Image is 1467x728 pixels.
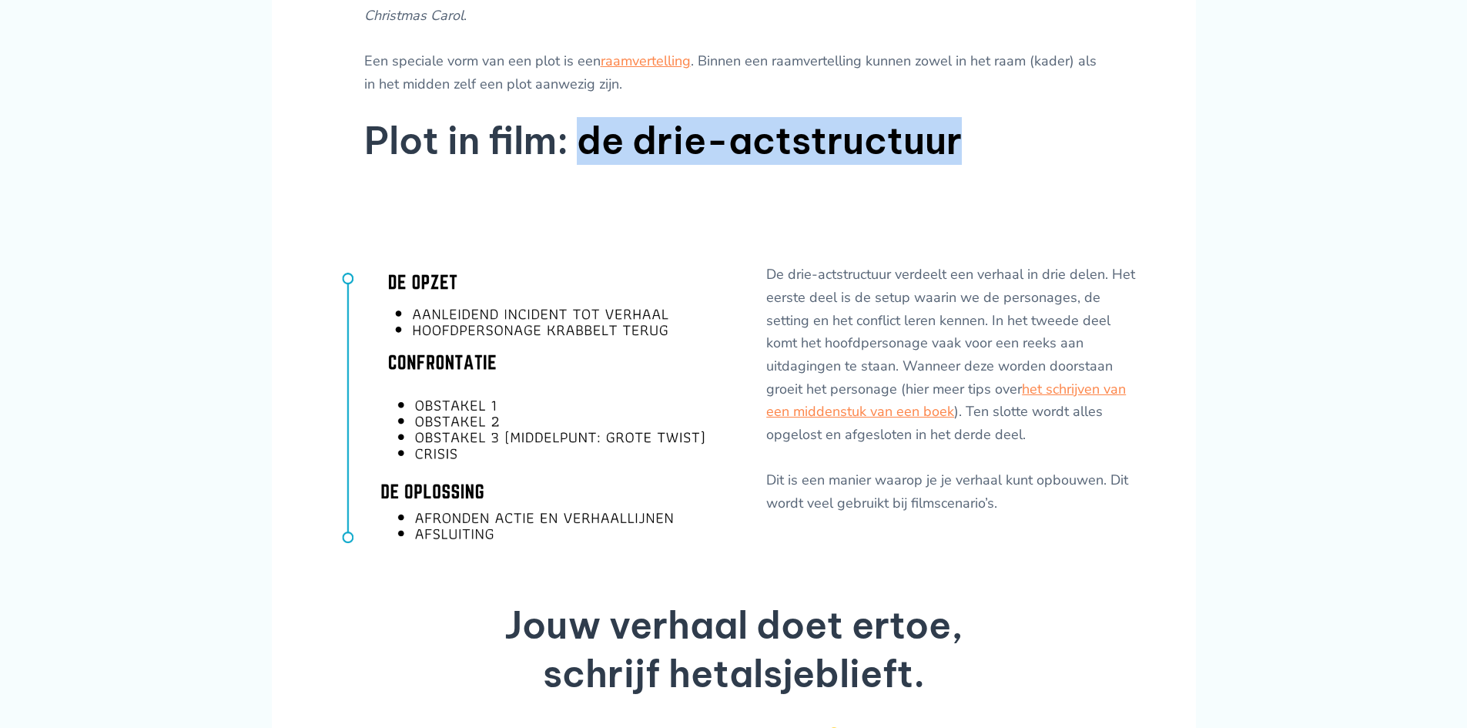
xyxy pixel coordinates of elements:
h2: Plot in film: de drie-actstructuur [364,117,1104,165]
strong: schrijf het [543,650,729,697]
h2: alsjeblieft. [364,602,1104,698]
a: raamvertelling [601,52,691,70]
p: De drie-actstructuur verdeelt een verhaal in drie delen. Het eerste deel is de setup waarin we de... [766,263,1144,515]
strong: Jouw verhaal doet ertoe, [504,602,963,649]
